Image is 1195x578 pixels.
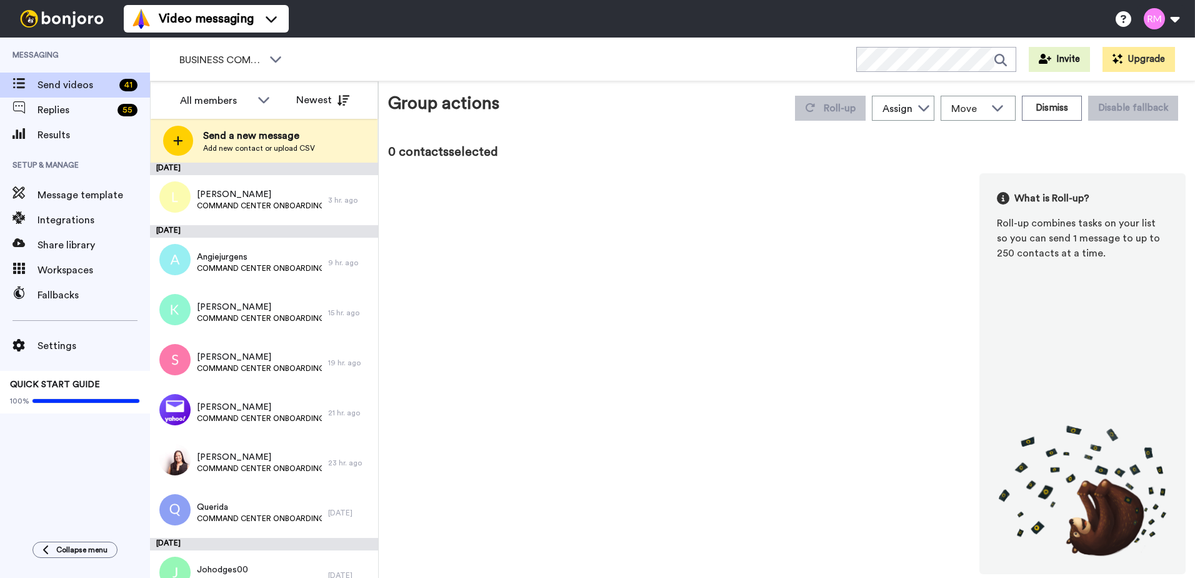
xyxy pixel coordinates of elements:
[37,288,150,303] span: Fallbacks
[150,538,378,550] div: [DATE]
[150,225,378,238] div: [DATE]
[287,88,359,113] button: Newest
[117,104,137,116] div: 55
[203,128,315,143] span: Send a new message
[328,508,372,518] div: [DATE]
[37,263,150,278] span: Workspaces
[328,258,372,268] div: 9 hr. ago
[37,338,150,353] span: Settings
[197,313,322,323] span: COMMAND CENTER ONBOARDING
[203,143,315,153] span: Add new contact or upload CSV
[997,425,1168,557] img: joro-roll.png
[328,308,372,318] div: 15 hr. ago
[37,103,112,118] span: Replies
[10,396,29,406] span: 100%
[159,244,191,275] img: a.png
[159,10,254,28] span: Video messaging
[150,163,378,175] div: [DATE]
[159,294,191,325] img: k.png
[37,78,114,93] span: Send videos
[1102,47,1175,72] button: Upgrade
[795,96,866,121] button: Roll-up
[824,103,856,113] span: Roll-up
[197,363,322,373] span: COMMAND CENTER ONBOARDING
[159,394,191,425] img: 687375ac-df9d-425b-91e6-0487dddd1c6f.jpg
[197,464,322,474] span: COMMAND CENTER ONBOARDING
[37,238,150,253] span: Share library
[32,542,117,558] button: Collapse menu
[328,195,372,205] div: 3 hr. ago
[37,188,150,203] span: Message template
[197,263,322,273] span: COMMAND CENTER ONBOARDING
[1014,191,1089,206] span: What is Roll-up?
[10,380,100,389] span: QUICK START GUIDE
[882,101,912,116] div: Assign
[328,408,372,418] div: 21 hr. ago
[1088,96,1178,121] button: Disable fallback
[197,501,322,514] span: Querida
[197,351,322,363] span: [PERSON_NAME]
[15,10,109,28] img: bj-logo-header-white.svg
[328,458,372,468] div: 23 hr. ago
[37,128,150,143] span: Results
[37,213,150,228] span: Integrations
[388,143,1186,161] div: 0 contacts selected
[388,91,499,121] div: Group actions
[328,358,372,368] div: 19 hr. ago
[197,413,322,423] span: COMMAND CENTER ONBOARDING
[197,251,322,263] span: Angiejurgens
[159,181,191,213] img: l.png
[179,53,263,68] span: BUSINESS COMMAND CENTER
[131,9,151,29] img: vm-color.svg
[197,188,322,201] span: [PERSON_NAME]
[159,344,191,375] img: s.png
[951,101,985,116] span: Move
[197,564,322,576] span: Johodges00
[159,444,191,475] img: 2779a6e5-273c-4de4-a1f9-ab063da4f876.jpg
[197,301,322,313] span: [PERSON_NAME]
[180,93,251,108] div: All members
[1022,96,1082,121] button: Dismiss
[119,79,137,91] div: 41
[197,401,322,413] span: [PERSON_NAME]
[197,514,322,524] span: COMMAND CENTER ONBOARDING
[159,494,191,525] img: q.png
[997,216,1168,261] div: Roll-up combines tasks on your list so you can send 1 message to up to 250 contacts at a time.
[56,545,107,555] span: Collapse menu
[197,201,322,211] span: COMMAND CENTER ONBOARDING
[1029,47,1090,72] button: Invite
[197,451,322,464] span: [PERSON_NAME]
